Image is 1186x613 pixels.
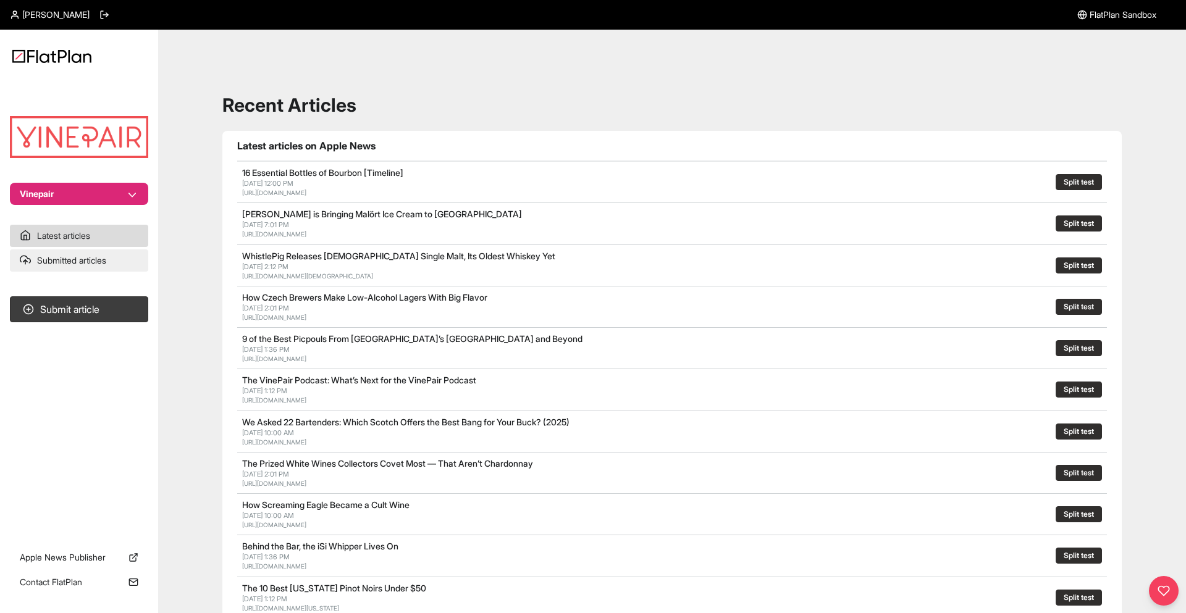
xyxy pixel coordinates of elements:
a: Submitted articles [10,249,148,272]
a: Contact FlatPlan [10,571,148,593]
button: Split test [1056,299,1102,315]
a: [URL][DOMAIN_NAME][DEMOGRAPHIC_DATA] [242,272,373,280]
a: WhistlePig Releases [DEMOGRAPHIC_DATA] Single Malt, Its Oldest Whiskey Yet [242,251,555,261]
span: [DATE] 12:00 PM [242,179,293,188]
a: Behind the Bar, the iSi Whipper Lives On [242,541,398,551]
span: FlatPlan Sandbox [1090,9,1156,21]
button: Split test [1056,257,1102,273]
a: Apple News Publisher [10,546,148,569]
a: We Asked 22 Bartenders: Which Scotch Offers the Best Bang for Your Buck? (2025) [242,417,570,427]
img: Publication Logo [10,116,148,158]
button: Split test [1056,465,1102,481]
a: The VinePair Podcast: What’s Next for the VinePair Podcast [242,375,476,385]
span: [DATE] 2:12 PM [242,262,288,271]
button: Split test [1056,548,1102,564]
a: The Prized White Wines Collectors Covet Most — That Aren’t Chardonnay [242,458,533,469]
span: [DATE] 1:36 PM [242,345,290,354]
button: Split test [1056,340,1102,356]
span: [DATE] 7:01 PM [242,220,289,229]
a: The 10 Best [US_STATE] Pinot Noirs Under $50 [242,583,426,593]
a: [PERSON_NAME] is Bringing Malört Ice Cream to [GEOGRAPHIC_DATA] [242,209,522,219]
button: Split test [1056,506,1102,522]
a: How Czech Brewers Make Low-Alcohol Lagers With Big Flavor [242,292,487,302]
span: [DATE] 2:01 PM [242,304,289,312]
a: [URL][DOMAIN_NAME] [242,438,306,446]
a: [URL][DOMAIN_NAME] [242,189,306,196]
a: How Screaming Eagle Became a Cult Wine [242,499,410,510]
a: [URL][DOMAIN_NAME] [242,230,306,238]
a: Latest articles [10,225,148,247]
a: [URL][DOMAIN_NAME] [242,521,306,528]
span: [DATE] 10:00 AM [242,428,294,437]
a: [URL][DOMAIN_NAME] [242,396,306,404]
span: [DATE] 1:12 PM [242,594,287,603]
a: [PERSON_NAME] [10,9,90,21]
h1: Latest articles on Apple News [237,138,1107,153]
a: 16 Essential Bottles of Bourbon [Timeline] [242,167,403,178]
a: [URL][DOMAIN_NAME] [242,562,306,570]
button: Split test [1056,215,1102,231]
img: Logo [12,49,91,63]
button: Split test [1056,590,1102,606]
span: [DATE] 10:00 AM [242,511,294,520]
a: [URL][DOMAIN_NAME][US_STATE] [242,604,339,612]
h1: Recent Articles [222,94,1122,116]
span: [DATE] 1:12 PM [242,386,287,395]
button: Submit article [10,296,148,322]
button: Split test [1056,382,1102,398]
a: [URL][DOMAIN_NAME] [242,480,306,487]
button: Split test [1056,423,1102,440]
button: Vinepair [10,183,148,205]
span: [DATE] 1:36 PM [242,553,290,561]
span: [PERSON_NAME] [22,9,90,21]
span: [DATE] 2:01 PM [242,470,289,478]
a: [URL][DOMAIN_NAME] [242,314,306,321]
button: Split test [1056,174,1102,190]
a: [URL][DOMAIN_NAME] [242,355,306,362]
a: 9 of the Best Picpouls From [GEOGRAPHIC_DATA]’s [GEOGRAPHIC_DATA] and Beyond [242,333,582,344]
